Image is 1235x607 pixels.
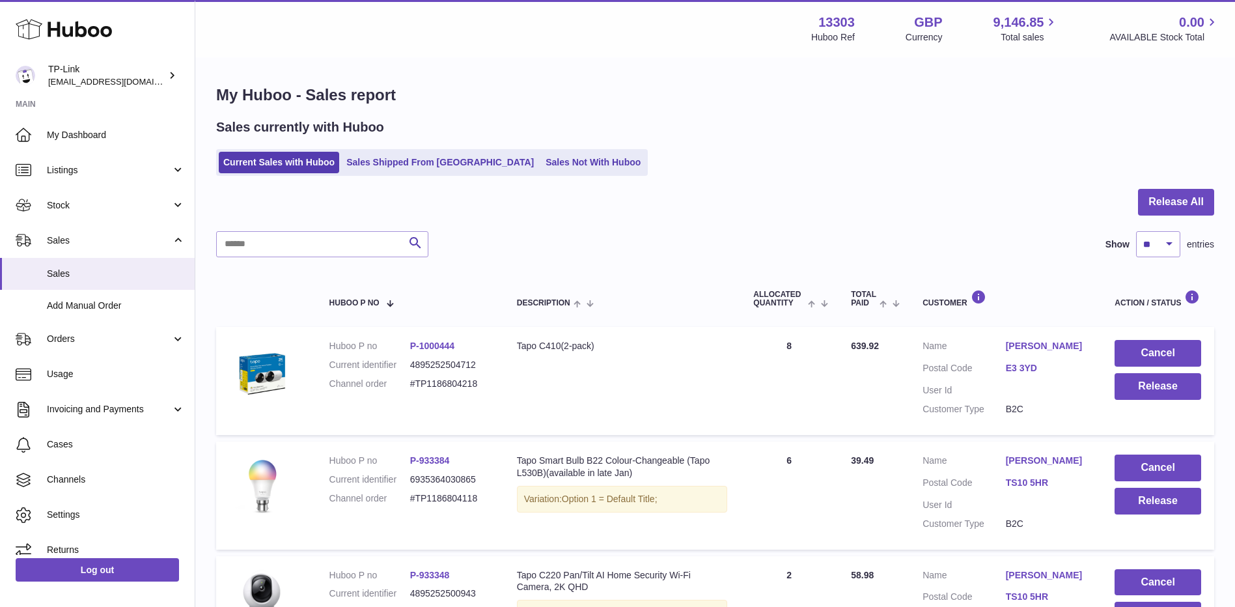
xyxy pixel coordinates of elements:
div: Tapo C220 Pan/Tilt AI Home Security Wi-Fi Camera, 2K QHD [517,569,728,594]
dt: User Id [923,384,1006,397]
span: Sales [47,234,171,247]
button: Cancel [1115,569,1201,596]
span: Huboo P no [329,299,380,307]
h1: My Huboo - Sales report [216,85,1214,106]
a: P-1000444 [410,341,455,351]
span: Listings [47,164,171,176]
dt: Postal Code [923,477,1006,492]
h2: Sales currently with Huboo [216,119,384,136]
button: Release All [1138,189,1214,216]
span: 58.98 [851,570,874,580]
a: [PERSON_NAME] [1006,569,1089,582]
dt: Huboo P no [329,569,410,582]
button: Release [1115,488,1201,515]
a: TS10 5HR [1006,477,1089,489]
a: P-933348 [410,570,450,580]
span: Description [517,299,570,307]
div: Action / Status [1115,290,1201,307]
span: [EMAIL_ADDRESS][DOMAIN_NAME] [48,76,191,87]
span: Stock [47,199,171,212]
a: E3 3YD [1006,362,1089,374]
dd: #TP1186804118 [410,492,491,505]
button: Cancel [1115,455,1201,481]
dt: Current identifier [329,587,410,600]
dd: 4895252504712 [410,359,491,371]
div: Tapo Smart Bulb B22 Colour-Changeable (Tapo L530B)(available in late Jan) [517,455,728,479]
dt: Name [923,569,1006,585]
dd: 6935364030865 [410,473,491,486]
span: Returns [47,544,185,556]
div: Huboo Ref [811,31,855,44]
dt: Huboo P no [329,340,410,352]
dt: Customer Type [923,403,1006,416]
div: Currency [906,31,943,44]
dt: Huboo P no [329,455,410,467]
span: 9,146.85 [993,14,1044,31]
a: Current Sales with Huboo [219,152,339,173]
span: AVAILABLE Stock Total [1109,31,1219,44]
dt: Postal Code [923,362,1006,378]
a: Sales Shipped From [GEOGRAPHIC_DATA] [342,152,538,173]
span: Settings [47,509,185,521]
span: 39.49 [851,455,874,466]
a: 9,146.85 Total sales [993,14,1059,44]
button: Cancel [1115,340,1201,367]
span: Total sales [1001,31,1059,44]
dt: Channel order [329,378,410,390]
strong: 13303 [818,14,855,31]
dt: Customer Type [923,518,1006,530]
a: [PERSON_NAME] [1006,340,1089,352]
div: Tapo C410(2-pack) [517,340,728,352]
a: TS10 5HR [1006,591,1089,603]
dd: 4895252500943 [410,587,491,600]
span: Invoicing and Payments [47,403,171,416]
td: 8 [740,327,838,435]
dt: Name [923,455,1006,470]
span: Usage [47,368,185,380]
img: 1721917274.png [229,340,294,405]
span: Option 1 = Default Title; [562,494,658,504]
span: Cases [47,438,185,451]
dd: B2C [1006,518,1089,530]
dt: User Id [923,499,1006,511]
div: Variation: [517,486,728,513]
span: entries [1187,238,1214,251]
span: 0.00 [1179,14,1204,31]
button: Release [1115,373,1201,400]
img: 01_large_1600053803723v.jpg [229,455,294,520]
label: Show [1105,238,1130,251]
img: gaby.chen@tp-link.com [16,66,35,85]
span: Orders [47,333,171,345]
span: My Dashboard [47,129,185,141]
dt: Channel order [329,492,410,505]
strong: GBP [914,14,942,31]
dt: Current identifier [329,359,410,371]
dd: #TP1186804218 [410,378,491,390]
a: [PERSON_NAME] [1006,455,1089,467]
a: 0.00 AVAILABLE Stock Total [1109,14,1219,44]
span: Total paid [851,290,876,307]
dd: B2C [1006,403,1089,416]
span: Add Manual Order [47,300,185,312]
dt: Current identifier [329,473,410,486]
a: Sales Not With Huboo [541,152,645,173]
a: P-933384 [410,455,450,466]
a: Log out [16,558,179,582]
span: Channels [47,473,185,486]
dt: Name [923,340,1006,356]
div: Customer [923,290,1089,307]
span: 639.92 [851,341,879,351]
td: 6 [740,442,838,550]
dt: Postal Code [923,591,1006,606]
span: ALLOCATED Quantity [753,290,804,307]
div: TP-Link [48,63,165,88]
span: Sales [47,268,185,280]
